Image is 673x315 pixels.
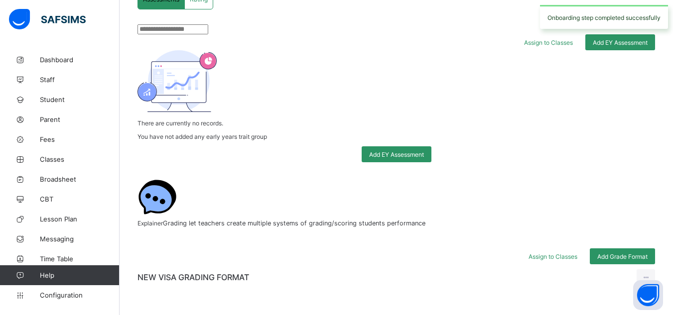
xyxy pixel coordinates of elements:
[137,50,655,162] div: There are currently no records.
[40,115,120,123] span: Parent
[369,151,424,158] span: Add EY Assessment
[40,215,120,223] span: Lesson Plan
[137,219,163,227] span: Explainer
[593,39,648,46] span: Add EY Assessment
[40,76,120,84] span: Staff
[633,280,663,310] button: Open asap
[524,39,573,46] span: Assign to Classes
[137,177,177,217] img: Chat.054c5d80b312491b9f15f6fadeacdca6.svg
[40,155,120,163] span: Classes
[597,253,648,260] span: Add Grade Format
[40,235,120,243] span: Messaging
[137,50,217,112] img: academics.830fd61bc8807c8ddf7a6434d507d981.svg
[529,253,577,260] span: Assign to Classes
[40,195,120,203] span: CBT
[137,133,655,140] p: You have not added any early years trait group
[40,96,120,104] span: Student
[40,175,120,183] span: Broadsheet
[9,9,86,30] img: safsims
[137,119,655,127] p: There are currently no records.
[540,5,668,29] div: Onboarding step completed successfully
[40,56,120,64] span: Dashboard
[40,255,120,263] span: Time Table
[137,272,249,282] span: NEW VISA GRADING FORMAT
[163,219,425,227] span: Grading let teachers create multiple systems of grading/scoring students performance
[40,135,120,143] span: Fees
[40,291,119,299] span: Configuration
[40,271,119,279] span: Help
